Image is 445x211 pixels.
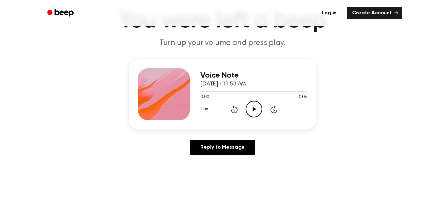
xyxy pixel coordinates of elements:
[347,7,402,19] a: Create Account
[43,7,79,20] a: Beep
[97,38,348,49] p: Turn up your volume and press play.
[200,94,209,101] span: 0:00
[315,6,343,21] a: Log in
[200,104,210,115] button: 1.0x
[200,71,307,80] h3: Voice Note
[190,140,255,155] a: Reply to Message
[200,81,246,87] span: [DATE] · 11:53 AM
[299,94,307,101] span: 0:06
